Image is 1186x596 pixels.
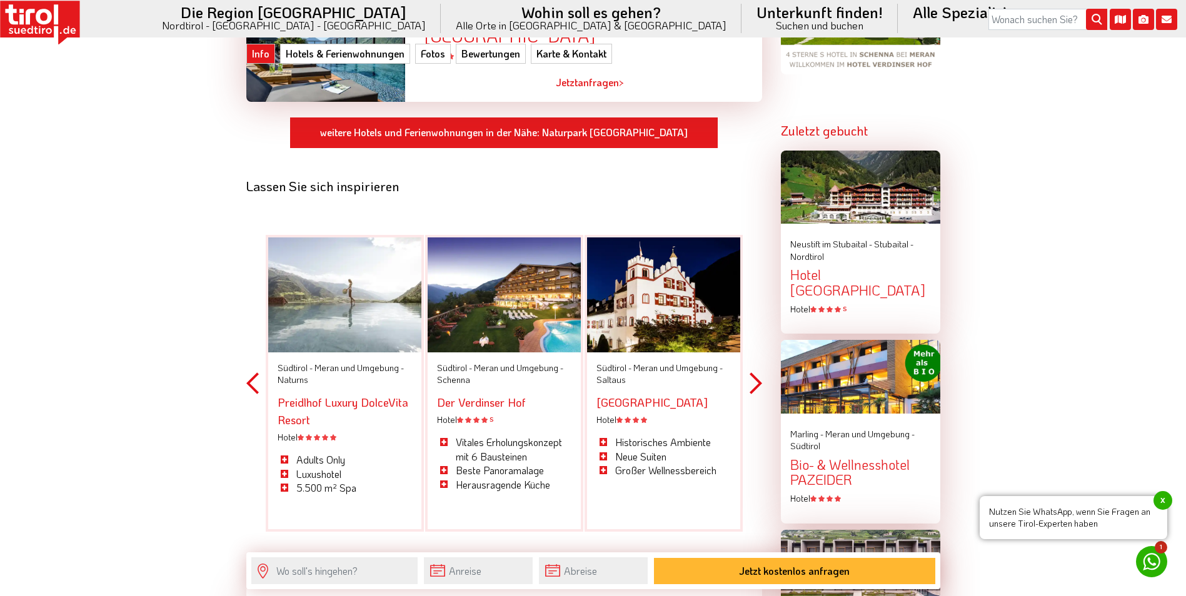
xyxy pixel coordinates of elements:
small: Alle Orte in [GEOGRAPHIC_DATA] & [GEOGRAPHIC_DATA] [456,20,726,31]
i: Karte öffnen [1110,9,1131,30]
span: Meran und Umgebung - [633,362,723,374]
li: Adults Only [278,453,412,467]
a: Jetztanfragen> [556,68,624,97]
span: Schenna [437,374,470,385]
span: Meran und Umgebung - [825,428,915,440]
div: Hotel [596,414,731,426]
strong: Zuletzt gebucht [781,122,868,139]
a: weitere Hotels und Ferienwohnungen in der Nähe: Naturpark [GEOGRAPHIC_DATA] [289,117,718,149]
li: Beste Panoramalage [437,464,571,477]
div: Hotel [GEOGRAPHIC_DATA] [790,267,931,297]
span: Saltaus [596,374,626,385]
small: Nordtirol - [GEOGRAPHIC_DATA] - [GEOGRAPHIC_DATA] [162,20,426,31]
li: 5.500 m² Spa [278,481,412,495]
div: Lassen Sie sich inspirieren [246,179,762,193]
a: Marling - Meran und Umgebung - Südtirol Bio- & Wellnesshotel PAZEIDER Hotel [790,428,931,505]
span: Stubaital - [874,238,913,250]
span: Neustift im Stubaital - [790,238,872,250]
li: Historisches Ambiente [596,435,731,449]
div: Hotel [437,414,571,426]
span: Nutzen Sie WhatsApp, wenn Sie Fragen an unsere Tirol-Experten haben [980,496,1167,539]
a: Preidlhof Luxury DolceVita Resort [278,395,408,427]
a: Fotos [415,44,451,64]
span: > [619,76,624,89]
span: Jetzt [556,76,578,89]
li: Neue Suiten [596,450,731,464]
span: Nordtirol [790,251,824,262]
i: Kontakt [1156,9,1177,30]
span: 1 [1155,541,1167,554]
a: 1 Nutzen Sie WhatsApp, wenn Sie Fragen an unsere Tirol-Experten habenx [1136,546,1167,577]
a: Karte & Kontakt [531,44,612,64]
li: Herausragende Küche [437,478,571,492]
li: Großer Wellnessbereich [596,464,731,477]
i: Fotogalerie [1133,9,1154,30]
li: Vitales Erholungskonzept mit 6 Bausteinen [437,435,571,464]
input: Wonach suchen Sie? [988,9,1107,30]
span: x [1153,491,1172,510]
span: Marling - [790,428,823,440]
sup: S [843,304,847,313]
a: [GEOGRAPHIC_DATA] [596,395,708,410]
button: Previous [246,200,259,567]
div: Hotel [278,431,412,444]
button: Jetzt kostenlos anfragen [654,558,935,584]
a: Hotels & Ferienwohnungen [280,44,410,64]
span: Meran und Umgebung - [474,362,563,374]
a: Info [246,44,275,64]
span: Südtirol - [437,362,472,374]
button: Next [750,200,762,567]
small: Suchen und buchen [756,20,883,31]
div: Hotel [790,303,931,315]
span: Südtirol - [278,362,313,374]
a: Der Verdinser Hof [437,395,526,410]
input: Abreise [539,557,648,584]
a: Bewertungen [456,44,526,64]
div: Bio- & Wellnesshotel PAZEIDER [790,457,931,487]
sup: S [490,415,493,424]
span: Naturns [278,374,308,385]
li: Luxushotel [278,467,412,481]
a: Neustift im Stubaital - Stubaital - Nordtirol Hotel [GEOGRAPHIC_DATA] Hotel S [790,238,931,315]
div: Hotel [790,492,931,505]
input: Anreise [424,557,533,584]
span: Meran und Umgebung - [314,362,404,374]
span: Südtirol [790,440,820,452]
input: Wo soll's hingehen? [251,557,418,584]
span: Südtirol - [596,362,631,374]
